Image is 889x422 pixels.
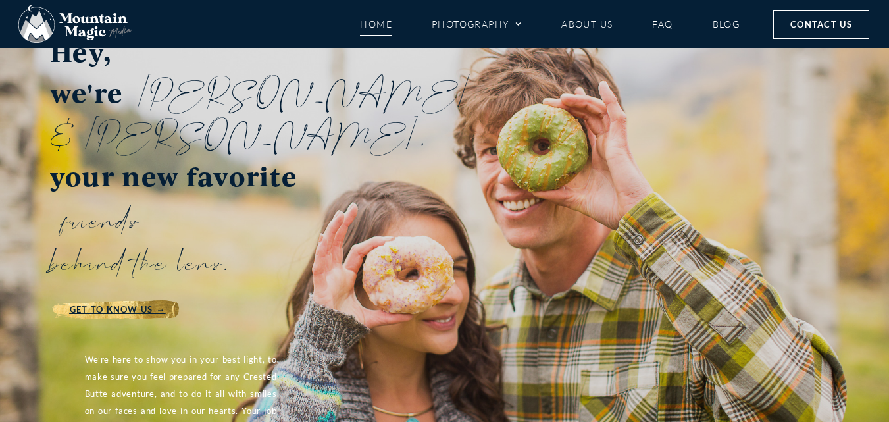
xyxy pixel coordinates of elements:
span: [PERSON_NAME] & [PERSON_NAME], [50,76,472,159]
span: get to know us → [70,302,166,317]
img: Mountain Magic Media photography logo Crested Butte Photographer [18,5,132,43]
a: Contact Us [773,10,869,39]
a: Home [360,13,392,36]
a: About Us [561,13,613,36]
a: FAQ [652,13,673,36]
nav: Menu [360,13,740,36]
span: Contact Us [790,17,852,32]
h3: Hey, we're your new favorite [50,32,438,281]
span: friends behind the lens. [50,201,229,284]
a: Photography [432,13,522,36]
a: get to know us → [50,294,166,325]
a: Blog [713,13,740,36]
